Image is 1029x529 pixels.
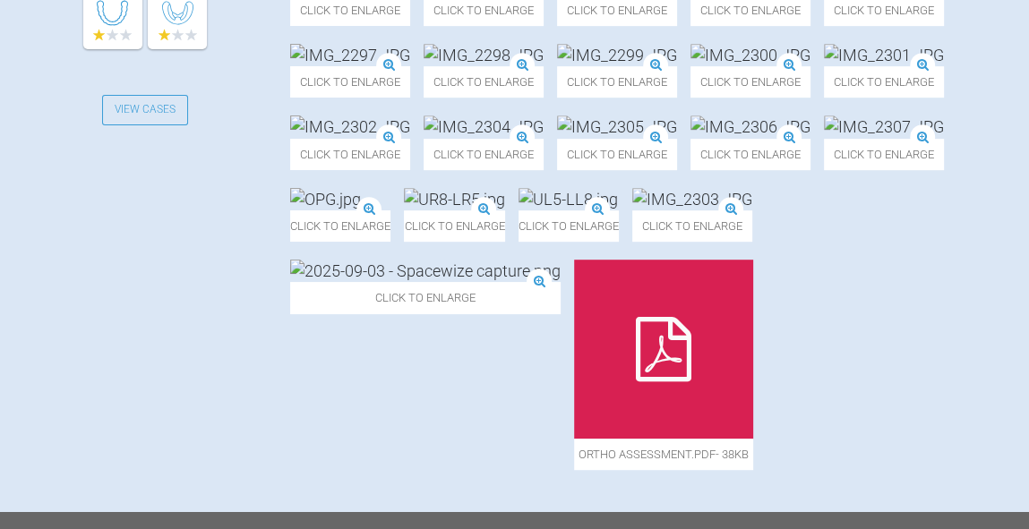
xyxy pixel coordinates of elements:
[824,66,944,98] span: Click to enlarge
[690,44,810,66] img: IMG_2300.JPG
[824,115,944,138] img: IMG_2307.JPG
[519,210,619,242] span: Click to enlarge
[690,66,810,98] span: Click to enlarge
[290,139,410,170] span: Click to enlarge
[404,210,505,242] span: Click to enlarge
[290,210,390,242] span: Click to enlarge
[519,188,618,210] img: UL5-LL8.jpg
[404,188,505,210] img: UR8-LR5.jpg
[290,188,361,210] img: OPG.jpg
[690,115,810,138] img: IMG_2306.JPG
[424,139,544,170] span: Click to enlarge
[824,44,944,66] img: IMG_2301.JPG
[290,260,561,282] img: 2025-09-03 - Spacewize capture.png
[424,115,544,138] img: IMG_2304.JPG
[632,210,752,242] span: Click to enlarge
[557,115,677,138] img: IMG_2305.JPG
[290,115,410,138] img: IMG_2302.JPG
[824,139,944,170] span: Click to enlarge
[290,44,410,66] img: IMG_2297.JPG
[557,44,677,66] img: IMG_2299.JPG
[424,44,544,66] img: IMG_2298.JPG
[557,66,677,98] span: Click to enlarge
[574,439,753,470] span: Ortho assessment.pdf - 38KB
[102,95,188,125] a: View Cases
[290,282,561,313] span: Click to enlarge
[424,66,544,98] span: Click to enlarge
[690,139,810,170] span: Click to enlarge
[557,139,677,170] span: Click to enlarge
[290,66,410,98] span: Click to enlarge
[632,188,752,210] img: IMG_2303.JPG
